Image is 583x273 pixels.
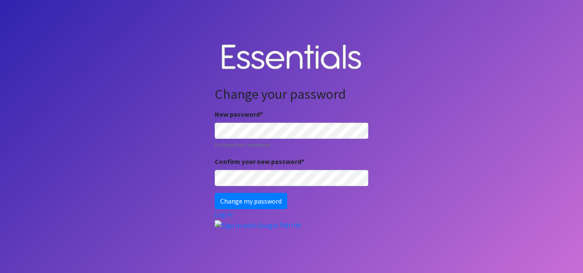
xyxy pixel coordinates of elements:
[215,156,304,167] label: Confirm your new password
[301,157,304,166] abbr: required
[215,109,263,119] label: New password
[215,210,233,218] a: Log in
[215,36,368,80] img: Human Essentials
[215,193,287,209] input: Change my password
[215,220,278,230] img: Sign in with Google
[260,110,263,118] abbr: required
[215,141,368,149] small: 8 characters minimum
[280,220,301,229] a: Sign up
[215,86,368,102] h2: Change your password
